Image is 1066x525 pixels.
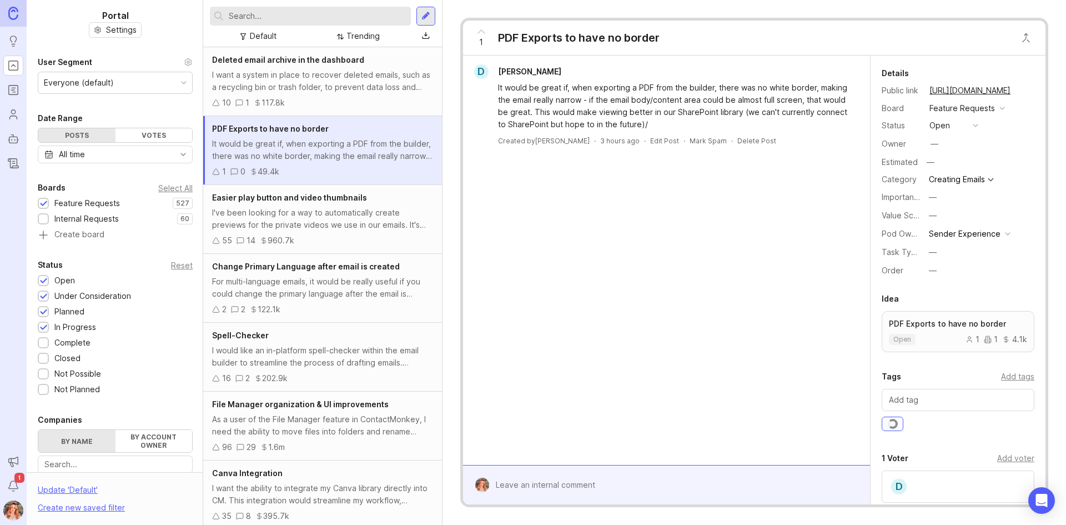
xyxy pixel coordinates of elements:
[222,303,227,316] div: 2
[54,306,84,318] div: Planned
[212,482,433,507] div: I want the ability to integrate my Canva library directly into CM. This integration would streaml...
[212,69,433,93] div: I want a system in place to recover deleted emails, such as a recycling bin or trash folder, to p...
[471,478,493,492] img: Bronwen W
[929,191,937,203] div: —
[1028,487,1055,514] div: Open Intercom Messenger
[594,136,596,146] div: ·
[984,336,998,343] div: 1
[258,303,280,316] div: 122.1k
[731,136,733,146] div: ·
[929,119,950,132] div: open
[882,292,899,306] div: Idea
[38,430,115,452] label: By name
[1002,336,1027,343] div: 4.1k
[926,83,1014,98] a: [URL][DOMAIN_NAME]
[263,510,289,522] div: 395.7k
[229,10,406,22] input: Search...
[262,97,285,109] div: 117.8k
[889,394,1027,406] input: Add tag
[882,173,921,186] div: Category
[212,399,389,409] span: File Manager organization & UI improvements
[268,234,294,247] div: 960.7k
[8,7,18,19] img: Canny Home
[3,476,23,496] button: Notifications
[247,441,256,453] div: 29
[44,458,186,471] input: Search...
[59,148,85,161] div: All time
[14,473,24,483] span: 1
[212,55,364,64] span: Deleted email archive in the dashboard
[212,276,433,300] div: For multi-language emails, it would be really useful if you could change the primary language aft...
[890,478,908,496] div: D
[929,264,937,277] div: —
[1001,371,1034,383] div: Add tags
[212,193,367,202] span: Easier play button and video thumbnails
[54,290,131,302] div: Under Consideration
[882,158,918,166] div: Estimated
[498,136,590,146] div: Created by [PERSON_NAME]
[882,370,901,383] div: Tags
[882,247,921,257] label: Task Type
[250,30,276,42] div: Default
[882,102,921,114] div: Board
[929,176,985,183] div: Creating Emails
[245,372,250,384] div: 2
[882,229,938,238] label: Pod Ownership
[180,214,189,223] p: 60
[3,153,23,173] a: Changelog
[203,392,442,461] a: File Manager organization & UI improvementsAs a user of the File Manager feature in ContactMonkey...
[54,321,96,333] div: In Progress
[929,102,995,114] div: Feature Requests
[262,372,288,384] div: 202.9k
[737,136,776,146] div: Delete Post
[3,80,23,100] a: Roadmaps
[54,368,101,380] div: Not Possible
[882,67,909,80] div: Details
[212,262,400,271] span: Change Primary Language after email is created
[3,129,23,149] a: Autopilot
[212,331,269,340] span: Spell-Checker
[38,56,92,69] div: User Segment
[38,181,66,194] div: Boards
[3,501,23,521] button: Bronwen W
[241,303,245,316] div: 2
[203,47,442,116] a: Deleted email archive in the dashboardI want a system in place to recover deleted emails, such as...
[89,22,142,38] button: Settings
[474,64,489,79] div: D
[106,24,137,36] span: Settings
[203,116,442,185] a: PDF Exports to have no borderIt would be great if, when exporting a PDF from the builder, there w...
[54,197,120,209] div: Feature Requests
[690,136,727,146] button: Mark Spam
[246,510,251,522] div: 8
[171,262,193,268] div: Reset
[38,112,83,125] div: Date Range
[212,124,329,133] span: PDF Exports to have no border
[882,84,921,97] div: Public link
[212,138,433,162] div: It would be great if, when exporting a PDF from the builder, there was no white border, making th...
[893,335,911,344] p: open
[38,484,98,502] div: Update ' Default '
[176,199,189,208] p: 527
[600,136,640,146] a: 3 hours ago
[929,209,937,222] div: —
[222,441,232,453] div: 96
[38,128,115,142] div: Posts
[222,510,232,522] div: 35
[3,104,23,124] a: Users
[3,31,23,51] a: Ideas
[467,64,570,79] a: D[PERSON_NAME]
[882,138,921,150] div: Owner
[882,266,903,275] label: Order
[222,166,226,178] div: 1
[158,185,193,191] div: Select All
[102,9,129,22] h1: Portal
[38,502,125,514] div: Create new saved filter
[498,82,848,131] div: It would be great if, when exporting a PDF from the builder, there was no white border, making th...
[203,185,442,254] a: Easier play button and video thumbnailsI've been looking for a way to automatically create previe...
[222,234,232,247] div: 55
[882,452,908,465] div: 1 Voter
[245,97,249,109] div: 1
[258,166,279,178] div: 49.4k
[212,413,433,438] div: As a user of the File Manager feature in ContactMonkey, I need the ability to move files into fol...
[54,383,100,396] div: Not Planned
